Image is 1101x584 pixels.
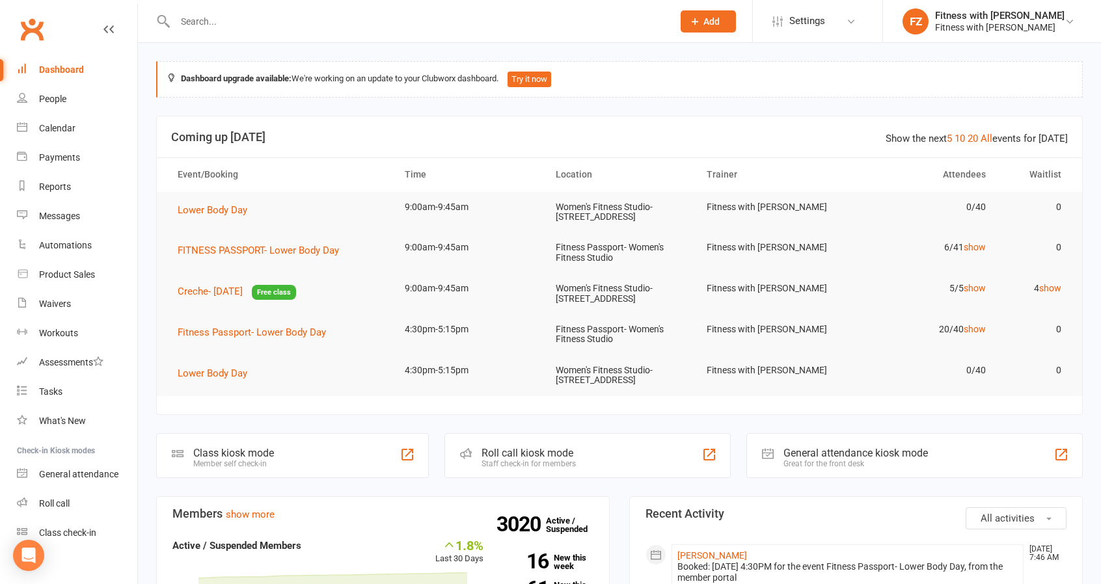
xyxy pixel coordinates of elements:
button: Try it now [508,72,551,87]
td: Fitness with [PERSON_NAME] [695,355,846,386]
strong: 16 [503,551,549,571]
span: Add [703,16,720,27]
a: show [964,283,986,293]
a: All [981,133,992,144]
div: Tasks [39,386,62,397]
th: Time [393,158,544,191]
td: 9:00am-9:45am [393,273,544,304]
th: Location [544,158,695,191]
div: Payments [39,152,80,163]
a: 5 [947,133,952,144]
a: 10 [955,133,965,144]
a: Automations [17,231,137,260]
div: Staff check-in for members [482,459,576,468]
div: Fitness with [PERSON_NAME] [935,10,1065,21]
td: Fitness with [PERSON_NAME] [695,273,846,304]
a: Clubworx [16,13,48,46]
div: Class kiosk mode [193,447,274,459]
button: All activities [966,507,1067,529]
td: 4:30pm-5:15pm [393,314,544,345]
span: Fitness Passport- Lower Body Day [178,326,326,338]
td: 9:00am-9:45am [393,192,544,222]
a: People [17,85,137,114]
th: Attendees [846,158,997,191]
button: Lower Body Day [178,365,256,381]
div: Great for the front desk [783,459,928,468]
a: Assessments [17,348,137,377]
td: 0/40 [846,192,997,222]
a: show [964,324,986,334]
span: FITNESS PASSPORT- Lower Body Day [178,245,339,256]
strong: Dashboard upgrade available: [181,73,292,83]
div: People [39,94,66,104]
div: Show the next events for [DATE] [886,131,1068,146]
span: Lower Body Day [178,367,247,379]
a: General attendance kiosk mode [17,460,137,489]
a: What's New [17,406,137,436]
td: Women's Fitness Studio- [STREET_ADDRESS] [544,273,695,314]
span: Free class [252,285,296,300]
a: show more [226,509,275,520]
td: 6/41 [846,232,997,263]
div: Fitness with [PERSON_NAME] [935,21,1065,33]
td: 0 [998,232,1073,263]
td: 0 [998,314,1073,345]
a: Dashboard [17,55,137,85]
a: Roll call [17,489,137,518]
a: show [964,242,986,252]
h3: Recent Activity [646,507,1067,520]
td: Fitness Passport- Women's Fitness Studio [544,232,695,273]
div: Workouts [39,328,78,338]
td: Women's Fitness Studio- [STREET_ADDRESS] [544,355,695,396]
div: Class check-in [39,527,96,538]
button: Add [681,10,736,33]
th: Waitlist [998,158,1073,191]
div: General attendance kiosk mode [783,447,928,459]
td: Fitness Passport- Women's Fitness Studio [544,314,695,355]
td: Women's Fitness Studio- [STREET_ADDRESS] [544,192,695,233]
div: Member self check-in [193,459,274,468]
span: Lower Body Day [178,204,247,216]
span: All activities [981,512,1035,524]
td: Fitness with [PERSON_NAME] [695,314,846,345]
a: Tasks [17,377,137,406]
a: 20 [968,133,978,144]
div: Dashboard [39,64,84,75]
th: Event/Booking [166,158,393,191]
td: 0 [998,355,1073,386]
a: 16New this week [503,553,593,570]
button: Fitness Passport- Lower Body Day [178,325,335,340]
a: Reports [17,172,137,202]
button: Creche- [DATE]Free class [178,284,296,300]
td: 4 [998,273,1073,304]
a: [PERSON_NAME] [677,550,747,561]
div: Waivers [39,299,71,309]
td: 4:30pm-5:15pm [393,355,544,386]
th: Trainer [695,158,846,191]
h3: Members [172,507,593,520]
span: Creche- [DATE] [178,285,243,297]
div: Calendar [39,123,75,133]
a: 3020Active / Suspended [546,507,603,543]
div: What's New [39,416,86,426]
input: Search... [171,12,664,31]
div: Roll call [39,498,70,509]
div: Reports [39,181,71,192]
div: Messages [39,211,80,221]
time: [DATE] 7:46 AM [1023,545,1066,562]
span: Settings [789,7,825,36]
td: 20/40 [846,314,997,345]
a: Waivers [17,289,137,319]
a: Product Sales [17,260,137,289]
button: FITNESS PASSPORT- Lower Body Day [178,243,348,258]
td: 0/40 [846,355,997,386]
div: Booked: [DATE] 4:30PM for the event Fitness Passport- Lower Body Day, from the member portal [677,561,1018,583]
td: Fitness with [PERSON_NAME] [695,232,846,263]
div: Product Sales [39,269,95,280]
div: Automations [39,240,92,250]
a: show [1039,283,1061,293]
div: General attendance [39,469,118,479]
td: Fitness with [PERSON_NAME] [695,192,846,222]
a: Payments [17,143,137,172]
a: Workouts [17,319,137,348]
